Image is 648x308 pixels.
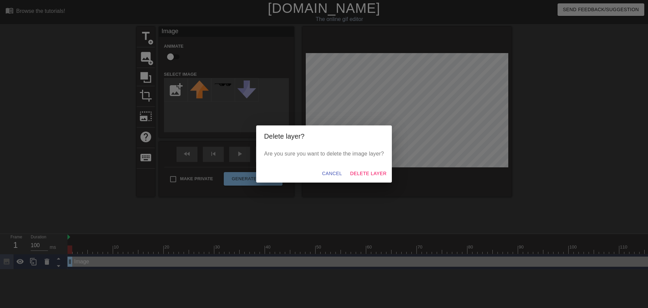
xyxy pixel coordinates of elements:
h2: Delete layer? [264,131,384,142]
span: Delete Layer [350,169,386,178]
button: Cancel [319,167,345,180]
span: Cancel [322,169,342,178]
p: Are you sure you want to delete the image layer? [264,150,384,158]
button: Delete Layer [347,167,389,180]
